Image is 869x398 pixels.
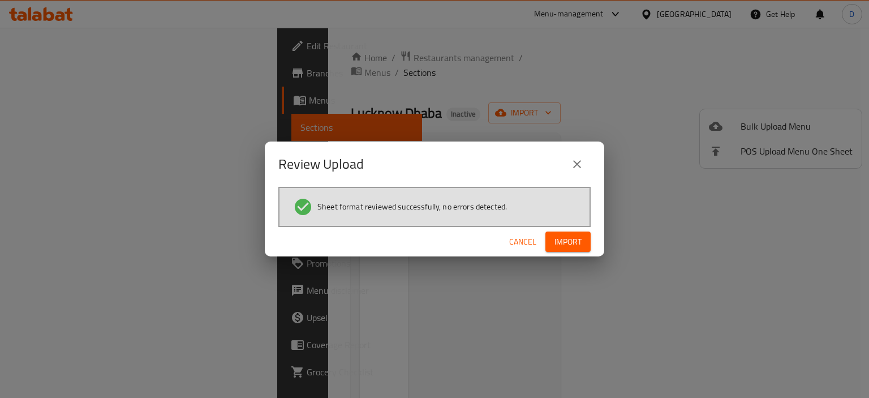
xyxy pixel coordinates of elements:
button: close [563,151,591,178]
h2: Review Upload [278,155,364,173]
button: Import [545,232,591,253]
span: Sheet format reviewed successfully, no errors detected. [317,201,507,212]
button: Cancel [505,232,541,253]
span: Import [554,235,582,249]
span: Cancel [509,235,536,249]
